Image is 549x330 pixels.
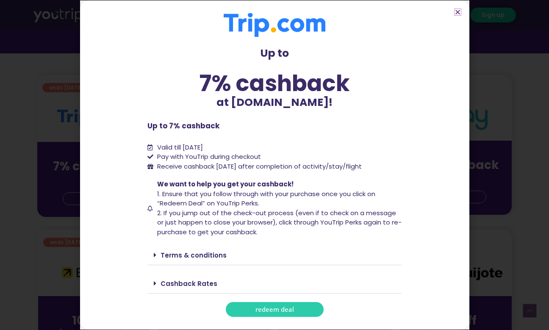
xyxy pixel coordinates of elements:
p: at [DOMAIN_NAME]! [147,94,402,111]
b: Up to 7% cashback [147,121,219,131]
a: redeem deal [226,302,324,317]
div: 7% cashback [147,72,402,94]
span: redeem deal [255,306,294,313]
a: Close [455,9,461,15]
span: 2. If you jump out of the check-out process (even if to check on a message or just happen to clos... [157,208,402,236]
span: Valid till [DATE] [157,143,203,152]
span: Receive cashback [DATE] after completion of activity/stay/flight [157,162,362,171]
p: Up to [147,45,402,61]
span: 1. Ensure that you follow through with your purchase once you click on “Redeem Deal” on YouTrip P... [157,189,375,208]
a: Cashback Rates [161,279,217,288]
div: Terms & conditions [147,245,402,265]
span: Pay with YouTrip during checkout [155,152,261,162]
span: We want to help you get your cashback! [157,180,294,189]
div: Cashback Rates [147,274,402,294]
a: Terms & conditions [161,251,227,260]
